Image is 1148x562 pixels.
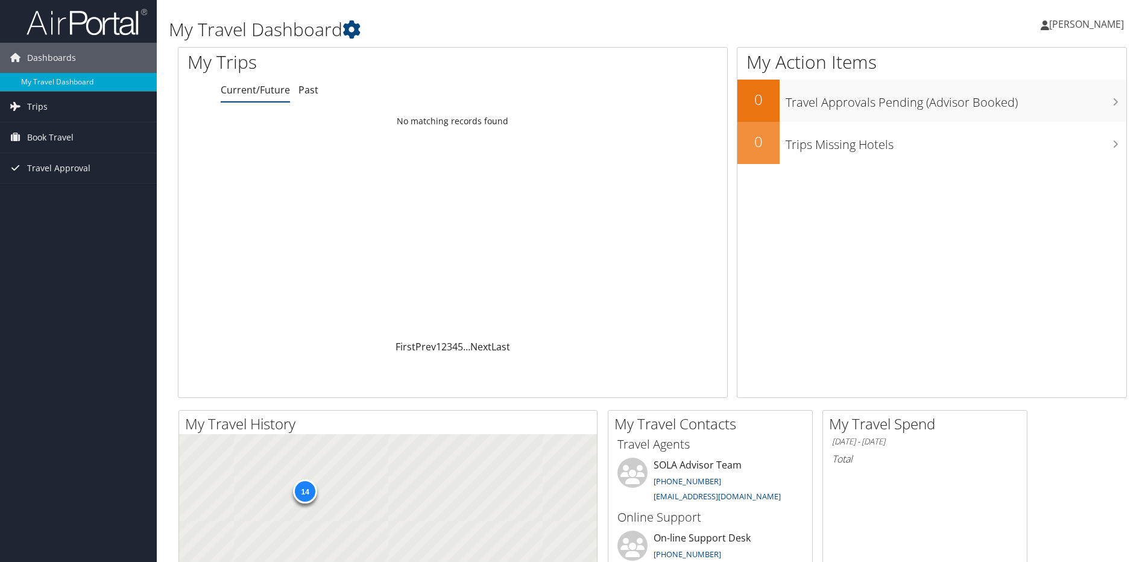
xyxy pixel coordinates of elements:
[829,414,1027,434] h2: My Travel Spend
[654,491,781,502] a: [EMAIL_ADDRESS][DOMAIN_NAME]
[293,479,317,503] div: 14
[452,340,458,353] a: 4
[491,340,510,353] a: Last
[832,452,1018,466] h6: Total
[441,340,447,353] a: 2
[436,340,441,353] a: 1
[470,340,491,353] a: Next
[786,130,1126,153] h3: Trips Missing Hotels
[396,340,415,353] a: First
[654,549,721,560] a: [PHONE_NUMBER]
[27,8,147,36] img: airportal-logo.png
[617,436,803,453] h3: Travel Agents
[298,83,318,96] a: Past
[832,436,1018,447] h6: [DATE] - [DATE]
[27,153,90,183] span: Travel Approval
[178,110,727,132] td: No matching records found
[737,131,780,152] h2: 0
[737,49,1126,75] h1: My Action Items
[737,80,1126,122] a: 0Travel Approvals Pending (Advisor Booked)
[188,49,490,75] h1: My Trips
[737,122,1126,164] a: 0Trips Missing Hotels
[1041,6,1136,42] a: [PERSON_NAME]
[27,122,74,153] span: Book Travel
[786,88,1126,111] h3: Travel Approvals Pending (Advisor Booked)
[614,414,812,434] h2: My Travel Contacts
[27,43,76,73] span: Dashboards
[185,414,597,434] h2: My Travel History
[737,89,780,110] h2: 0
[447,340,452,353] a: 3
[415,340,436,353] a: Prev
[169,17,813,42] h1: My Travel Dashboard
[654,476,721,487] a: [PHONE_NUMBER]
[611,458,809,507] li: SOLA Advisor Team
[221,83,290,96] a: Current/Future
[458,340,463,353] a: 5
[27,92,48,122] span: Trips
[463,340,470,353] span: …
[617,509,803,526] h3: Online Support
[1049,17,1124,31] span: [PERSON_NAME]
